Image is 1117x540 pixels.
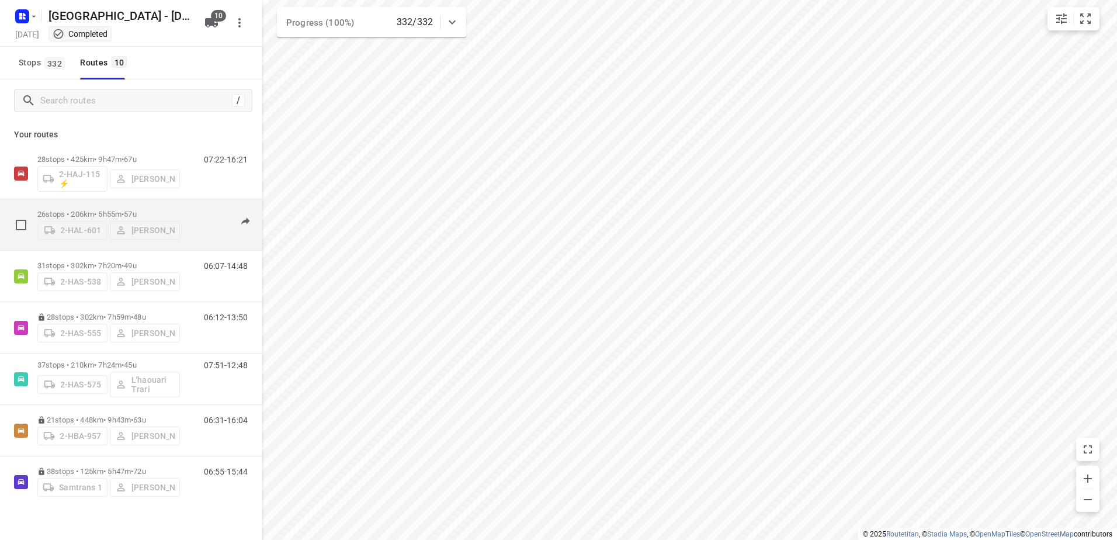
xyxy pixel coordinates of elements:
[1025,530,1074,538] a: OpenStreetMap
[14,129,248,141] p: Your routes
[234,210,257,233] button: Project is outdated
[200,11,223,34] button: 10
[122,210,124,219] span: •
[122,361,124,369] span: •
[131,313,133,321] span: •
[133,416,145,424] span: 63u
[204,313,248,322] p: 06:12-13:50
[886,530,919,538] a: Routetitan
[204,361,248,370] p: 07:51-12:48
[1074,7,1097,30] button: Fit zoom
[397,15,433,29] p: 332/332
[112,56,127,68] span: 10
[37,467,180,476] p: 38 stops • 125km • 5h47m
[122,155,124,164] span: •
[37,361,180,369] p: 37 stops • 210km • 7h24m
[277,7,466,37] div: Progress (100%)332/332
[40,92,232,110] input: Search routes
[204,261,248,271] p: 06:07-14:48
[204,416,248,425] p: 06:31-16:04
[232,94,245,107] div: /
[19,56,68,70] span: Stops
[204,155,248,164] p: 07:22-16:21
[863,530,1112,538] li: © 2025 , © , © © contributors
[80,56,130,70] div: Routes
[1050,7,1073,30] button: Map settings
[1047,7,1099,30] div: small contained button group
[927,530,967,538] a: Stadia Maps
[44,57,65,69] span: 332
[122,261,124,270] span: •
[131,467,133,476] span: •
[37,155,180,164] p: 28 stops • 425km • 9h47m
[228,11,251,34] button: More
[124,210,136,219] span: 57u
[37,313,180,321] p: 28 stops • 302km • 7h59m
[37,261,180,270] p: 31 stops • 302km • 7h20m
[9,213,33,237] span: Select
[37,210,180,219] p: 26 stops • 206km • 5h55m
[133,313,145,321] span: 48u
[131,416,133,424] span: •
[133,467,145,476] span: 72u
[286,18,354,28] span: Progress (100%)
[204,467,248,476] p: 06:55-15:44
[53,28,107,40] div: This project completed. You cannot make any changes to it.
[124,361,136,369] span: 45u
[124,261,136,270] span: 49u
[975,530,1020,538] a: OpenMapTiles
[124,155,136,164] span: 67u
[211,10,226,22] span: 10
[37,416,180,424] p: 21 stops • 448km • 9h43m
